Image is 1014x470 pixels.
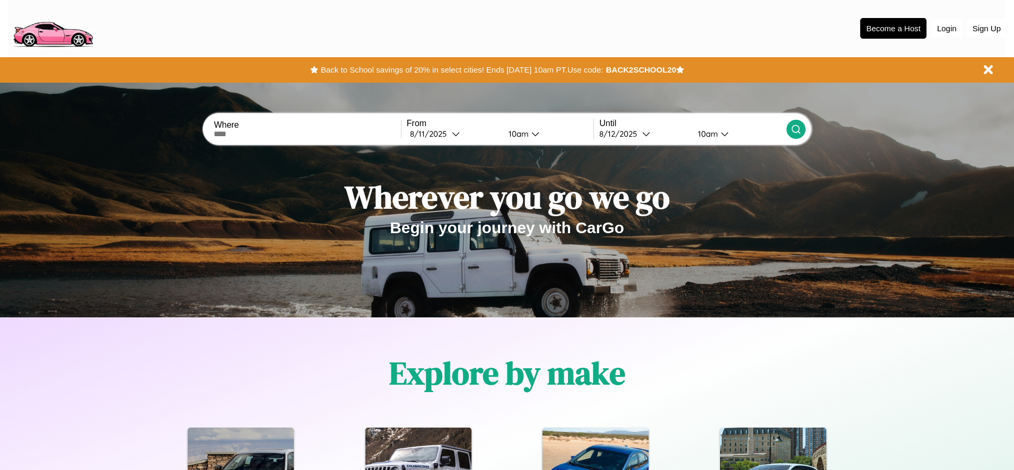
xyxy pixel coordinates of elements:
label: Where [214,120,400,130]
button: 8/11/2025 [407,128,500,139]
button: 10am [500,128,593,139]
div: 8 / 12 / 2025 [599,129,642,139]
button: 10am [689,128,786,139]
button: Login [932,19,962,38]
div: 8 / 11 / 2025 [410,129,452,139]
label: From [407,119,593,128]
h1: Explore by make [389,351,625,395]
div: 10am [503,129,531,139]
label: Until [599,119,786,128]
div: 10am [693,129,721,139]
button: Sign Up [967,19,1006,38]
button: Become a Host [860,18,926,39]
b: BACK2SCHOOL20 [606,65,676,74]
button: Back to School savings of 20% in select cities! Ends [DATE] 10am PT.Use code: [318,63,606,77]
img: logo [8,5,98,50]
